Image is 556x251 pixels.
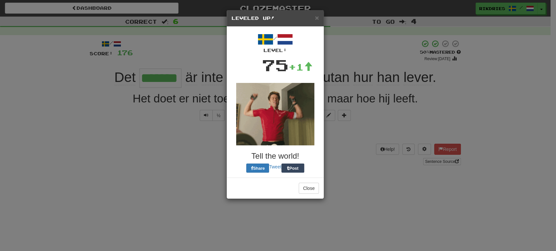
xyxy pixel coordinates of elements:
[236,83,314,145] img: brad-pitt-eabb8484b0e72233b60fc33baaf1d28f9aa3c16dec737e05e85ed672bd245bc1.gif
[281,164,304,173] button: Post
[232,32,319,54] div: /
[315,14,319,21] button: Close
[269,164,281,169] a: Tweet
[246,164,269,173] button: Share
[289,60,313,73] div: +1
[299,183,319,194] button: Close
[262,54,289,76] div: 75
[232,152,319,160] h3: Tell the world!
[315,14,319,21] span: ×
[232,47,319,54] div: Level:
[232,15,319,21] h5: Leveled Up!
